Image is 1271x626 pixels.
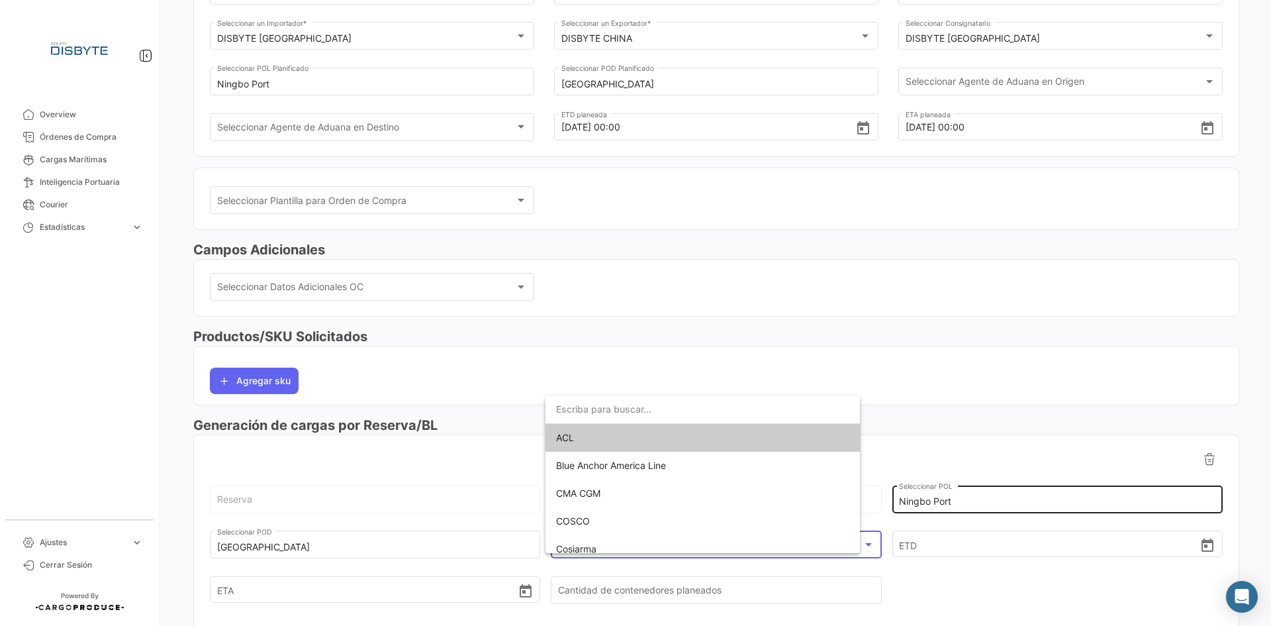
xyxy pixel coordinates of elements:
span: ACL [556,432,574,443]
input: dropdown search [545,395,860,423]
span: Blue Anchor America Line [556,460,666,471]
span: COSCO [556,515,590,527]
span: Cosiarma [556,543,596,554]
div: Abrir Intercom Messenger [1226,581,1258,613]
span: CMA CGM [556,488,600,499]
